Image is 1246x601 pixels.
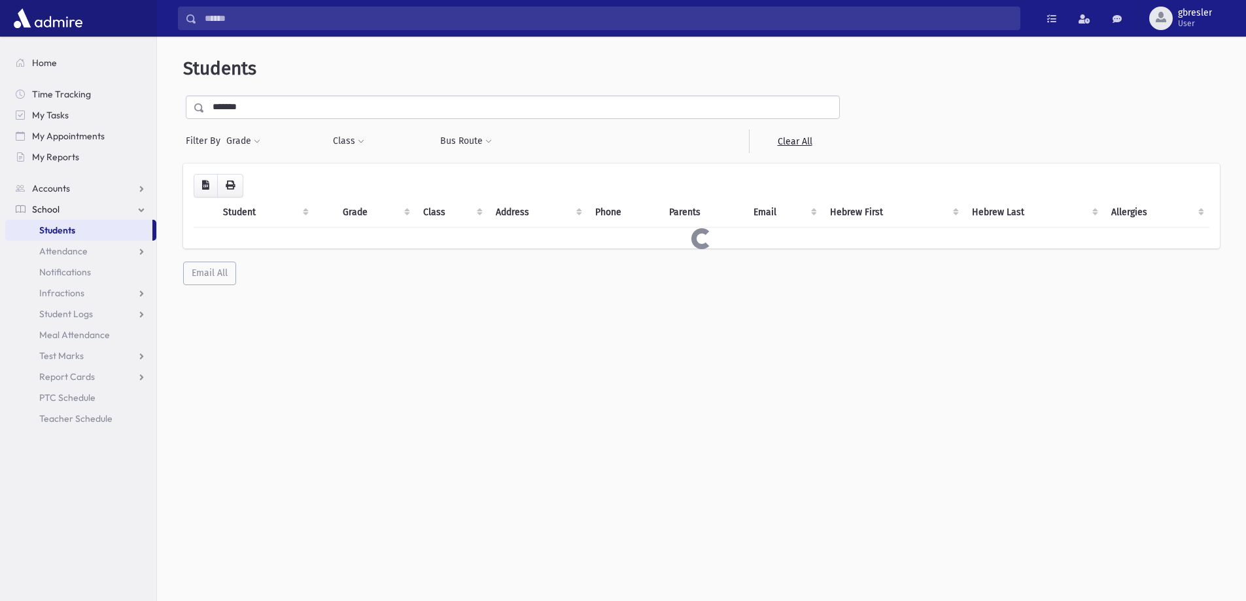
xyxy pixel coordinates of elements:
span: Infractions [39,287,84,299]
th: Grade [335,197,415,228]
a: PTC Schedule [5,387,156,408]
img: AdmirePro [10,5,86,31]
span: Student Logs [39,308,93,320]
span: My Tasks [32,109,69,121]
span: User [1178,18,1212,29]
span: Filter By [186,134,226,148]
button: Email All [183,262,236,285]
span: School [32,203,60,215]
button: Grade [226,129,261,153]
span: Notifications [39,266,91,278]
span: Accounts [32,182,70,194]
a: Accounts [5,178,156,199]
button: CSV [194,174,218,197]
span: gbresler [1178,8,1212,18]
th: Student [215,197,314,228]
span: Report Cards [39,371,95,383]
a: Attendance [5,241,156,262]
span: Time Tracking [32,88,91,100]
button: Print [217,174,243,197]
a: My Tasks [5,105,156,126]
a: Notifications [5,262,156,283]
th: Hebrew Last [964,197,1104,228]
span: Students [39,224,75,236]
a: My Reports [5,146,156,167]
a: Time Tracking [5,84,156,105]
a: Meal Attendance [5,324,156,345]
a: Infractions [5,283,156,303]
a: My Appointments [5,126,156,146]
a: Student Logs [5,303,156,324]
button: Class [332,129,365,153]
th: Address [488,197,587,228]
a: School [5,199,156,220]
button: Bus Route [440,129,493,153]
span: Home [32,57,57,69]
span: Attendance [39,245,88,257]
a: Home [5,52,156,73]
th: Phone [587,197,661,228]
span: My Appointments [32,130,105,142]
a: Teacher Schedule [5,408,156,429]
a: Students [5,220,152,241]
th: Hebrew First [822,197,963,228]
th: Allergies [1103,197,1209,228]
input: Search [197,7,1020,30]
span: PTC Schedule [39,392,95,404]
a: Test Marks [5,345,156,366]
a: Clear All [749,129,840,153]
span: Teacher Schedule [39,413,112,424]
th: Email [746,197,822,228]
th: Parents [661,197,746,228]
span: My Reports [32,151,79,163]
span: Students [183,58,256,79]
span: Meal Attendance [39,329,110,341]
a: Report Cards [5,366,156,387]
span: Test Marks [39,350,84,362]
th: Class [415,197,489,228]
